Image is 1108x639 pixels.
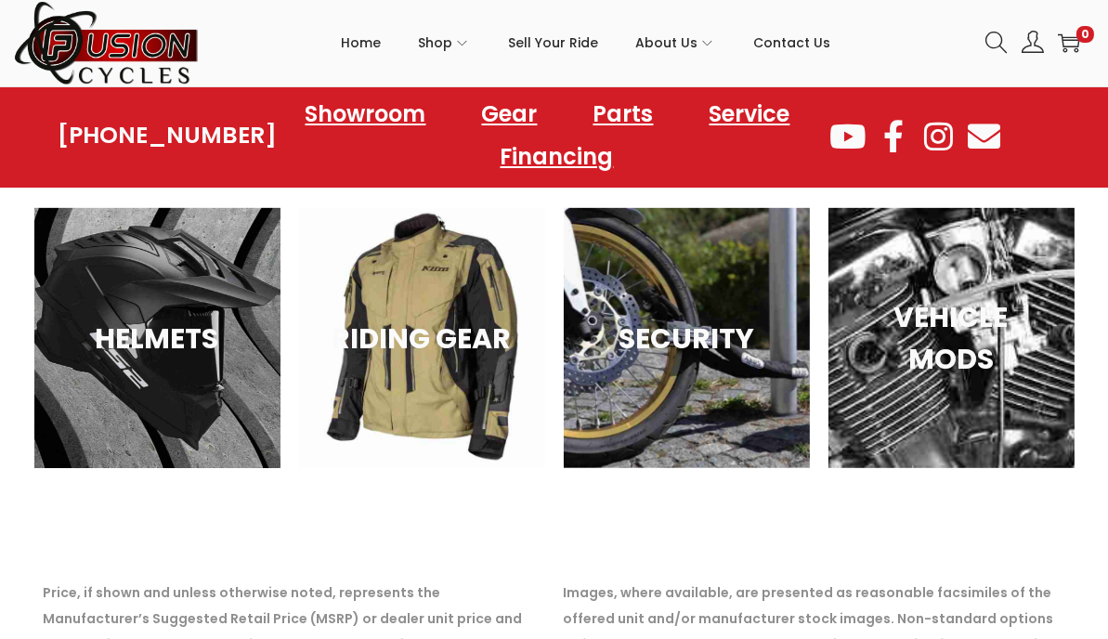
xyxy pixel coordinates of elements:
[67,318,248,359] h3: HELMETS
[58,123,277,149] a: [PHONE_NUMBER]
[508,20,598,66] span: Sell Your Ride
[299,208,545,468] a: RIDING GEAR
[635,1,716,85] a: About Us
[287,93,445,136] a: Showroom
[341,1,381,85] a: Home
[463,93,556,136] a: Gear
[200,1,971,85] nav: Primary navigation
[332,318,513,359] h3: RIDING GEAR
[277,93,828,178] nav: Menu
[34,208,280,468] a: HELMETS
[575,93,672,136] a: Parts
[1058,32,1080,54] a: 0
[482,136,632,178] a: Financing
[596,318,777,359] h3: SECURITY
[861,296,1042,380] h3: VEHICLE MODS
[418,20,452,66] span: Shop
[564,208,810,468] a: SECURITY
[691,93,809,136] a: Service
[753,1,830,85] a: Contact Us
[418,1,471,85] a: Shop
[635,20,697,66] span: About Us
[828,208,1075,468] a: VEHICLE MODS
[508,1,598,85] a: Sell Your Ride
[753,20,830,66] span: Contact Us
[341,20,381,66] span: Home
